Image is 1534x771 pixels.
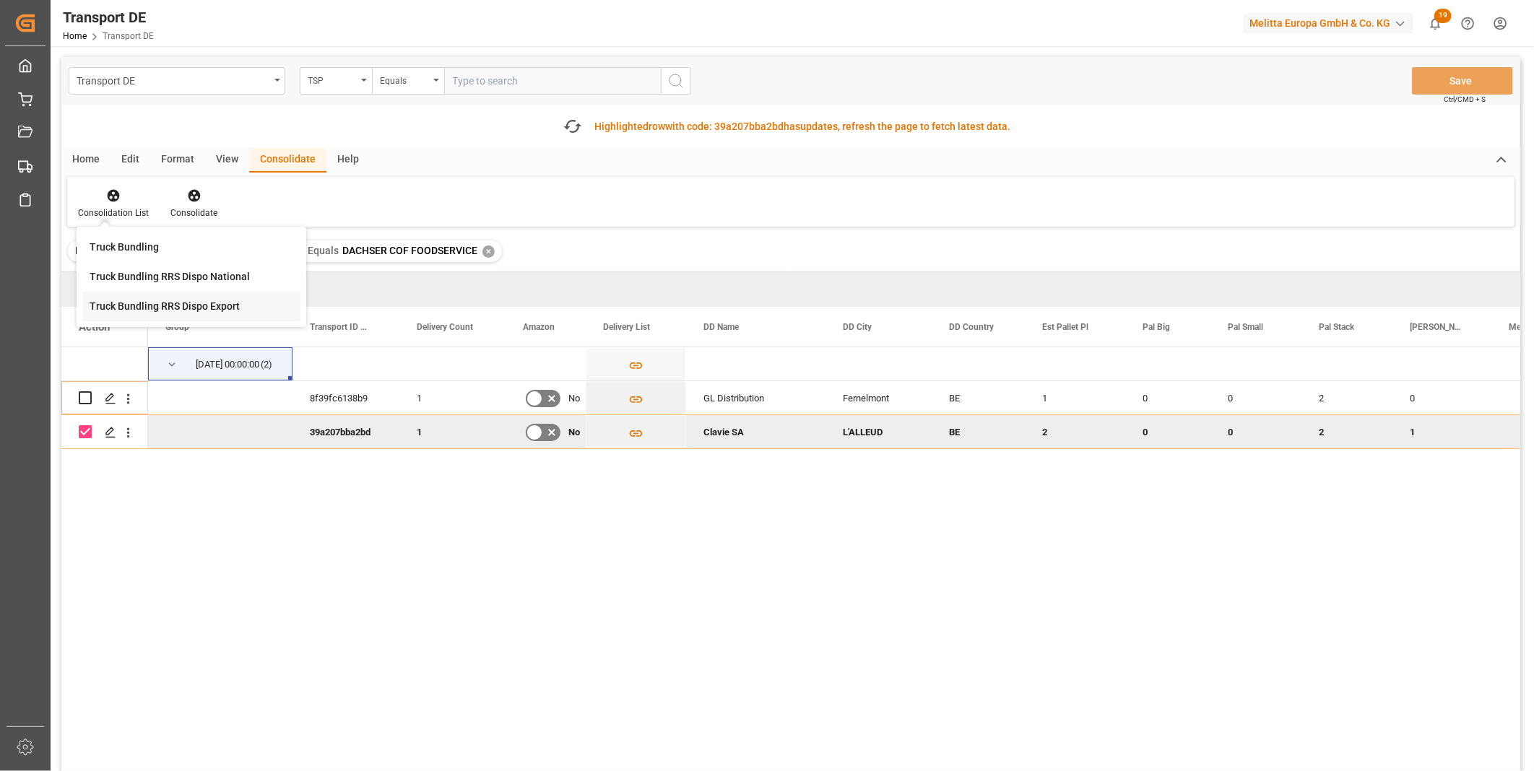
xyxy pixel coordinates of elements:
div: Consolidate [249,148,326,173]
button: open menu [69,67,285,95]
div: Equals [380,71,429,87]
div: 39a207bba2bd [292,415,399,448]
div: Truck Bundling RRS Dispo National [90,269,250,284]
span: DD Name [703,322,739,332]
div: Transport DE [63,6,154,28]
div: TSP [308,71,357,87]
div: Press SPACE to deselect this row. [61,415,148,449]
div: GL Distribution [686,381,825,414]
div: 2 [1025,415,1125,448]
button: Help Center [1452,7,1484,40]
div: Fernelmont [825,381,932,414]
div: Consolidate [170,206,217,219]
button: open menu [372,67,444,95]
div: Press SPACE to select this row. [61,347,148,381]
span: DACHSER COF FOODSERVICE [342,245,477,256]
div: BE [932,381,1025,414]
input: Type to search [444,67,661,95]
div: View [205,148,249,173]
div: Help [326,148,370,173]
div: Home [61,148,110,173]
div: Melitta Europa GmbH & Co. KG [1244,13,1413,34]
span: Delivery List [603,322,650,332]
div: Truck Bundling RRS Dispo Export [90,299,240,314]
div: 1 [399,381,506,414]
span: Filter : [75,245,105,256]
button: show 19 new notifications [1419,7,1452,40]
span: Delivery Count [417,322,473,332]
button: Save [1412,67,1513,95]
div: Format [150,148,205,173]
div: 0 [1125,381,1210,414]
div: Transport DE [77,71,269,89]
div: L'ALLEUD [825,415,932,448]
div: Truck Bundling [90,240,159,255]
span: Pal Big [1143,322,1170,332]
span: Equals [308,245,339,256]
span: Est Pallet Pl [1042,322,1088,332]
span: has [784,121,800,132]
span: 19 [1434,9,1452,23]
button: Melitta Europa GmbH & Co. KG [1244,9,1419,37]
div: Consolidation List [78,206,149,219]
span: Transport ID Logward [310,322,369,332]
div: 2 [1301,381,1392,414]
span: 39a207bba2bd [714,121,784,132]
span: Ctrl/CMD + S [1444,94,1486,105]
div: 1 [399,415,506,448]
div: Edit [110,148,150,173]
span: Pal Small [1228,322,1263,332]
span: DD Country [949,322,994,332]
span: DD City [843,322,872,332]
div: Press SPACE to select this row. [61,381,148,415]
div: Highlighted with code: updates, refresh the page to fetch latest data. [594,119,1010,134]
span: No [568,382,580,415]
div: 1 [1025,381,1125,414]
button: open menu [300,67,372,95]
div: 0 [1210,415,1301,448]
div: Clavie SA [686,415,825,448]
a: Home [63,31,87,41]
span: [PERSON_NAME] [1410,322,1461,332]
span: (2) [261,348,272,381]
div: 2 [1301,415,1392,448]
span: Pal Stack [1319,322,1354,332]
span: Amazon [523,322,555,332]
div: 1 [1392,415,1491,448]
div: BE [932,415,1025,448]
button: search button [661,67,691,95]
div: 8f39fc6138b9 [292,381,399,414]
span: row [649,121,665,132]
span: No [568,416,580,449]
div: [DATE] 00:00:00 [196,348,259,381]
div: 0 [1392,381,1491,414]
div: 0 [1125,415,1210,448]
div: 0 [1210,381,1301,414]
div: ✕ [482,245,495,258]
